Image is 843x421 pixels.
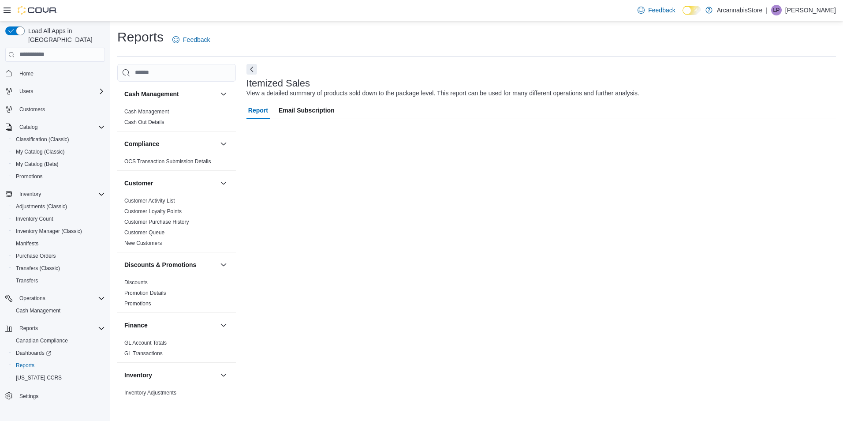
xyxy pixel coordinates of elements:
[12,275,105,286] span: Transfers
[124,179,216,188] button: Customer
[12,263,105,274] span: Transfers (Classic)
[124,198,175,204] a: Customer Activity List
[16,86,105,97] span: Users
[124,109,169,115] a: Cash Management
[19,325,38,332] span: Reports
[19,124,37,131] span: Catalog
[12,348,55,358] a: Dashboards
[124,300,151,307] span: Promotions
[124,301,151,307] a: Promotions
[218,370,229,380] button: Inventory
[9,347,108,359] a: Dashboards
[124,229,164,236] span: Customer Queue
[16,161,59,168] span: My Catalog (Beta)
[12,263,63,274] a: Transfers (Classic)
[16,362,34,369] span: Reports
[25,26,105,44] span: Load All Apps in [GEOGRAPHIC_DATA]
[2,292,108,304] button: Operations
[16,240,38,247] span: Manifests
[124,208,182,214] a: Customer Loyalty Points
[9,335,108,347] button: Canadian Compliance
[12,147,68,157] a: My Catalog (Classic)
[124,289,166,297] span: Promotion Details
[683,6,701,15] input: Dark Mode
[16,391,42,402] a: Settings
[124,240,162,246] a: New Customers
[124,219,189,225] a: Customer Purchase History
[124,390,176,396] a: Inventory Adjustments
[9,158,108,170] button: My Catalog (Beta)
[279,101,335,119] span: Email Subscription
[771,5,782,15] div: Luke Periccos
[12,226,105,237] span: Inventory Manager (Classic)
[12,159,105,169] span: My Catalog (Beta)
[19,88,33,95] span: Users
[16,215,53,222] span: Inventory Count
[124,90,216,98] button: Cash Management
[124,389,176,396] span: Inventory Adjustments
[124,290,166,296] a: Promotion Details
[12,214,105,224] span: Inventory Count
[9,304,108,317] button: Cash Management
[124,340,167,346] a: GL Account Totals
[246,64,257,75] button: Next
[16,104,105,115] span: Customers
[16,337,68,344] span: Canadian Compliance
[117,195,236,252] div: Customer
[169,31,213,49] a: Feedback
[16,86,37,97] button: Users
[16,390,105,401] span: Settings
[124,260,196,269] h3: Discounts & Promotions
[12,171,105,182] span: Promotions
[124,139,159,148] h3: Compliance
[12,134,73,145] a: Classification (Classic)
[773,5,780,15] span: LP
[124,229,164,236] a: Customer Queue
[16,122,105,132] span: Catalog
[12,360,38,371] a: Reports
[16,350,51,357] span: Dashboards
[12,201,71,212] a: Adjustments (Classic)
[124,179,153,188] h3: Customer
[9,200,108,213] button: Adjustments (Classic)
[16,122,41,132] button: Catalog
[16,277,38,284] span: Transfers
[124,279,148,286] a: Discounts
[12,335,71,346] a: Canadian Compliance
[19,106,45,113] span: Customers
[12,147,105,157] span: My Catalog (Classic)
[9,146,108,158] button: My Catalog (Classic)
[16,173,43,180] span: Promotions
[16,189,105,199] span: Inventory
[124,371,152,380] h3: Inventory
[16,323,105,334] span: Reports
[183,35,210,44] span: Feedback
[12,238,42,249] a: Manifests
[9,274,108,287] button: Transfers
[124,321,216,330] button: Finance
[16,293,49,304] button: Operations
[12,214,57,224] a: Inventory Count
[785,5,836,15] p: [PERSON_NAME]
[2,67,108,80] button: Home
[124,279,148,286] span: Discounts
[124,321,148,330] h3: Finance
[16,68,37,79] a: Home
[9,133,108,146] button: Classification (Classic)
[12,201,105,212] span: Adjustments (Classic)
[16,203,67,210] span: Adjustments (Classic)
[19,295,45,302] span: Operations
[9,372,108,384] button: [US_STATE] CCRS
[9,213,108,225] button: Inventory Count
[124,371,216,380] button: Inventory
[218,178,229,188] button: Customer
[117,277,236,312] div: Discounts & Promotions
[124,119,164,125] a: Cash Out Details
[12,251,60,261] a: Purchase Orders
[12,275,41,286] a: Transfers
[9,170,108,183] button: Promotions
[12,171,46,182] a: Promotions
[12,226,86,237] a: Inventory Manager (Classic)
